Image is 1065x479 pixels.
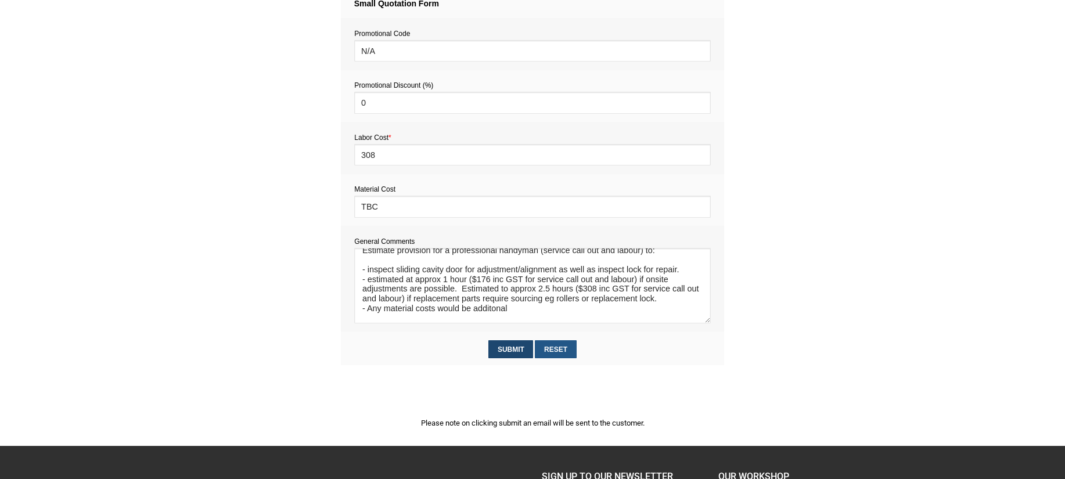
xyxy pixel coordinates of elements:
span: General Comments [354,237,415,246]
span: Promotional Discount (%) [354,81,433,89]
span: Labor Cost [354,134,391,142]
input: EX: 30 [354,144,710,165]
span: Material Cost [354,185,395,193]
input: Reset [535,340,576,358]
input: Submit [488,340,533,358]
input: EX: 300 [354,196,710,217]
p: Please note on clicking submit an email will be sent to the customer. [341,417,724,429]
span: Promotional Code [354,30,410,38]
